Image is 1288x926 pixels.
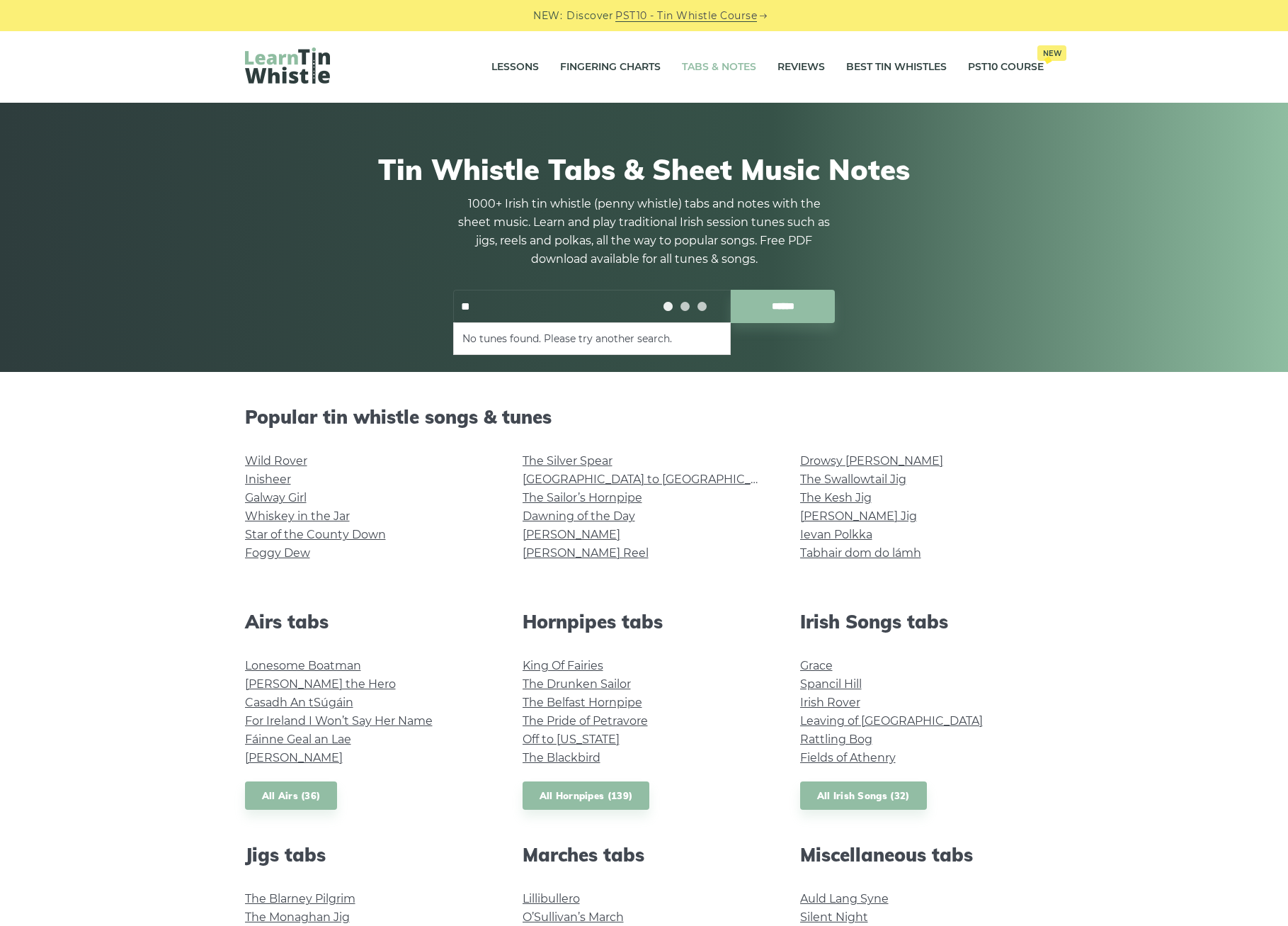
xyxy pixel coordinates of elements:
[523,509,635,523] a: Dawning of the Day
[245,152,1044,186] h1: Tin Whistle Tabs & Sheet Music Notes
[453,195,836,269] p: 1000+ Irish tin whistle (penny whistle) tabs and notes with the sheet music. Learn and play tradi...
[800,677,862,691] a: Spancil Hill
[245,473,291,486] a: Inisheer
[245,47,330,84] img: LearnTinWhistle.com
[245,659,361,672] a: Lonesome Boatman
[245,781,338,811] a: All Airs (36)
[245,611,489,633] h2: Airs tabs
[491,50,539,85] a: Lessons
[846,50,947,85] a: Best Tin Whistles
[245,844,489,866] h2: Jigs tabs
[523,611,766,633] h2: Hornpipes tabs
[523,751,600,764] a: The Blackbird
[800,892,889,905] a: Auld Lang Syne
[523,491,642,504] a: The Sailor’s Hornpipe
[245,910,350,924] a: The Monaghan Jig
[800,528,872,541] a: Ievan Polkka
[245,892,355,905] a: The Blarney Pilgrim
[523,714,648,728] a: The Pride of Petravore
[560,50,661,85] a: Fingering Charts
[968,50,1044,85] a: PST10 CourseNew
[245,406,1044,428] h2: Popular tin whistle songs & tunes
[245,491,307,504] a: Galway Girl
[523,677,631,691] a: The Drunken Sailor
[523,696,642,709] a: The Belfast Hornpipe
[245,733,351,746] a: Fáinne Geal an Lae
[523,910,624,924] a: O’Sullivan’s March
[777,50,825,85] a: Reviews
[523,844,766,866] h2: Marches tabs
[800,491,872,504] a: The Kesh Jig
[800,473,906,486] a: The Swallowtail Jig
[523,659,603,672] a: King Of Fairies
[800,454,943,468] a: Drowsy [PERSON_NAME]
[800,751,896,764] a: Fields of Athenry
[245,751,343,764] a: [PERSON_NAME]
[245,509,350,523] a: Whiskey in the Jar
[245,714,433,728] a: For Ireland I Won’t Say Her Name
[800,733,872,746] a: Rattling Bog
[523,473,784,486] a: [GEOGRAPHIC_DATA] to [GEOGRAPHIC_DATA]
[800,696,860,709] a: Irish Rover
[523,454,612,468] a: The Silver Spear
[462,330,722,347] li: No tunes found. Please try another search.
[800,714,983,728] a: Leaving of [GEOGRAPHIC_DATA]
[682,50,756,85] a: Tabs & Notes
[245,454,307,468] a: Wild Rover
[523,781,650,811] a: All Hornpipes (139)
[1037,45,1066,61] span: New
[245,696,353,709] a: Casadh An tSúgáin
[800,910,868,924] a: Silent Night
[523,892,580,905] a: Lillibullero
[800,844,1044,866] h2: Miscellaneous tabs
[800,781,927,811] a: All Irish Songs (32)
[245,528,386,541] a: Star of the County Down
[800,611,1044,633] h2: Irish Songs tabs
[800,509,917,523] a: [PERSON_NAME] Jig
[245,546,310,560] a: Foggy Dew
[523,546,649,560] a: [PERSON_NAME] Reel
[800,659,833,672] a: Grace
[245,677,396,691] a: [PERSON_NAME] the Hero
[523,733,620,746] a: Off to [US_STATE]
[523,528,620,541] a: [PERSON_NAME]
[800,546,921,560] a: Tabhair dom do lámh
